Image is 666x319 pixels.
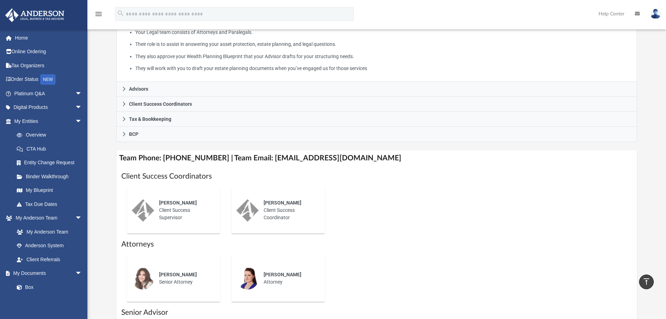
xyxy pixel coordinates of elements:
[40,74,56,85] div: NEW
[116,82,637,97] a: Advisors
[121,307,632,318] h1: Senior Advisor
[5,31,93,45] a: Home
[10,128,93,142] a: Overview
[159,200,197,206] span: [PERSON_NAME]
[129,117,171,122] span: Tax & Bookkeeping
[135,52,632,61] li: They also approve your Wealth Planning Blueprint that your Advisor drafts for your structuring ne...
[236,267,259,290] img: thumbnail
[122,16,632,73] p: What My Attorneys & Paralegals Do:
[75,114,89,129] span: arrow_drop_down
[5,58,93,72] a: Tax Organizers
[132,199,154,222] img: thumbnail
[10,142,93,156] a: CTA Hub
[116,150,637,166] h4: Team Phone: [PHONE_NUMBER] | Team Email: [EMAIL_ADDRESS][DOMAIN_NAME]
[129,86,148,91] span: Advisors
[154,266,215,291] div: Senior Attorney
[10,156,93,170] a: Entity Change Request
[117,9,124,17] i: search
[135,28,632,37] li: Your Legal team consists of Attorneys and Paralegals.
[154,194,215,226] div: Client Success Supervisor
[10,225,86,239] a: My Anderson Team
[135,40,632,49] li: Their role is to assist in answering your asset protection, estate planning, and legal questions.
[10,252,89,266] a: Client Referrals
[264,272,301,277] span: [PERSON_NAME]
[5,45,93,59] a: Online Ordering
[94,13,103,18] a: menu
[259,194,320,226] div: Client Success Coordinator
[75,211,89,226] span: arrow_drop_down
[94,10,103,18] i: menu
[10,280,86,294] a: Box
[5,114,93,128] a: My Entitiesarrow_drop_down
[129,102,192,106] span: Client Success Coordinators
[116,112,637,127] a: Tax & Bookkeeping
[10,294,89,308] a: Meeting Minutes
[3,8,66,22] img: Anderson Advisors Platinum Portal
[121,239,632,249] h1: Attorneys
[129,132,138,137] span: BCP
[10,197,93,211] a: Tax Due Dates
[5,266,89,280] a: My Documentsarrow_drop_down
[5,100,93,115] a: Digital Productsarrow_drop_down
[650,9,661,19] img: User Pic
[159,272,197,277] span: [PERSON_NAME]
[5,86,93,100] a: Platinum Q&Aarrow_drop_down
[116,97,637,112] a: Client Success Coordinators
[642,277,651,286] i: vertical_align_top
[116,11,637,82] div: Attorneys & Paralegals
[75,266,89,281] span: arrow_drop_down
[264,200,301,206] span: [PERSON_NAME]
[135,64,632,73] li: They will work with you to draft your estate planning documents when you’ve engaged us for those ...
[639,275,654,289] a: vertical_align_top
[5,72,93,87] a: Order StatusNEW
[10,183,89,197] a: My Blueprint
[75,100,89,115] span: arrow_drop_down
[10,169,93,183] a: Binder Walkthrough
[132,267,154,290] img: thumbnail
[10,239,89,253] a: Anderson System
[259,266,320,291] div: Attorney
[5,211,89,225] a: My Anderson Teamarrow_drop_down
[236,199,259,222] img: thumbnail
[75,86,89,101] span: arrow_drop_down
[116,127,637,142] a: BCP
[121,171,632,181] h1: Client Success Coordinators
